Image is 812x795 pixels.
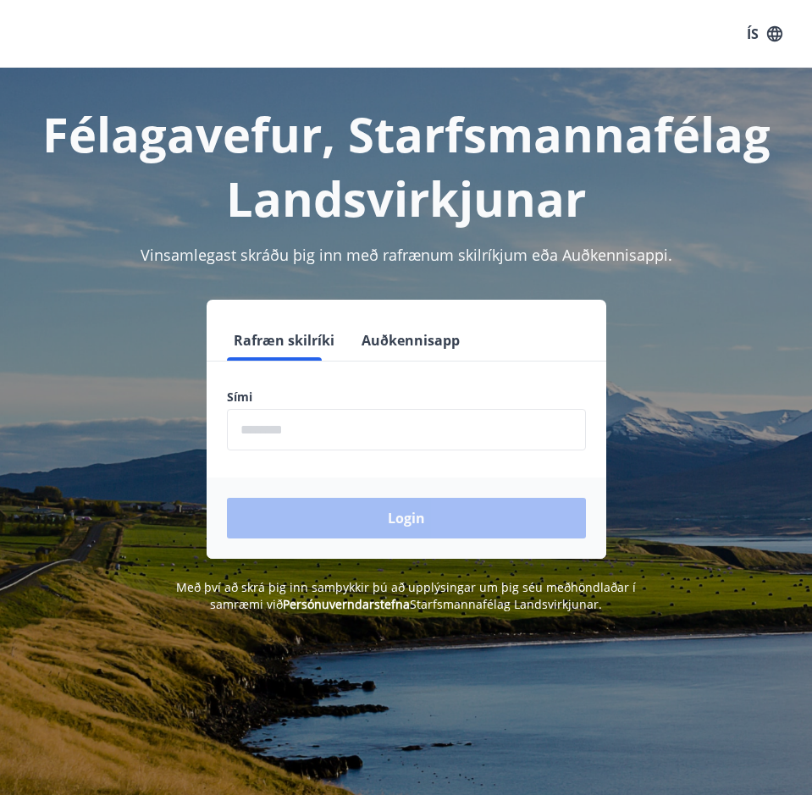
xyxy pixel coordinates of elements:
[176,579,636,612] span: Með því að skrá þig inn samþykkir þú að upplýsingar um þig séu meðhöndlaðar í samræmi við Starfsm...
[355,320,467,361] button: Auðkennisapp
[283,596,410,612] a: Persónuverndarstefna
[141,245,672,265] span: Vinsamlegast skráðu þig inn með rafrænum skilríkjum eða Auðkennisappi.
[227,320,341,361] button: Rafræn skilríki
[227,389,586,406] label: Sími
[737,19,792,49] button: ÍS
[20,102,792,230] h1: Félagavefur, Starfsmannafélag Landsvirkjunar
